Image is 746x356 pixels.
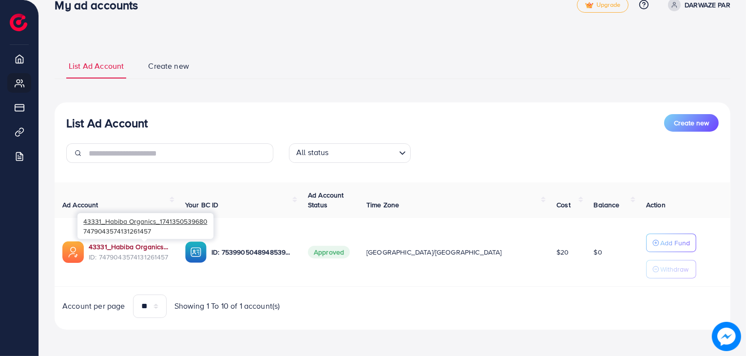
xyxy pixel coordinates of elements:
span: All status [294,145,331,160]
h3: List Ad Account [66,116,148,130]
p: Withdraw [660,263,689,275]
img: ic-ba-acc.ded83a64.svg [185,241,207,263]
input: Search for option [332,145,395,160]
p: Add Fund [660,237,690,249]
span: [GEOGRAPHIC_DATA]/[GEOGRAPHIC_DATA] [366,247,502,257]
span: Create new [674,118,709,128]
span: Upgrade [585,1,620,9]
span: Balance [594,200,620,210]
span: List Ad Account [69,60,124,72]
button: Add Fund [646,234,696,252]
p: ID: 7539905048948539409 [211,246,292,258]
button: Create new [664,114,719,132]
img: tick [585,2,593,9]
span: Approved [308,246,350,258]
img: image [714,324,738,348]
span: Showing 1 To 10 of 1 account(s) [174,300,280,312]
img: logo [10,14,27,31]
div: Search for option [289,143,411,163]
div: 7479043574131261457 [77,213,213,239]
span: Ad Account [62,200,98,210]
span: $20 [556,247,569,257]
span: Create new [148,60,189,72]
span: Account per page [62,300,125,312]
button: Withdraw [646,260,696,278]
a: 43331_Habiba Organics_1741350539680 [89,242,170,252]
span: Ad Account Status [308,190,344,210]
span: $0 [594,247,602,257]
span: Your BC ID [185,200,219,210]
span: ID: 7479043574131261457 [89,252,170,262]
span: Action [646,200,666,210]
img: ic-ads-acc.e4c84228.svg [62,241,84,263]
span: 43331_Habiba Organics_1741350539680 [83,217,207,226]
span: Cost [556,200,571,210]
span: Time Zone [366,200,399,210]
